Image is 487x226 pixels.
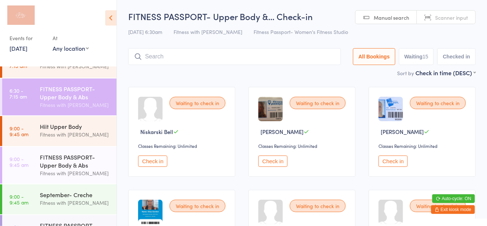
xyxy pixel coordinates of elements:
[290,200,346,212] div: Waiting to check in
[40,199,110,207] div: Fitness with [PERSON_NAME]
[170,200,225,212] div: Waiting to check in
[2,116,117,146] a: 9:00 -9:45 amHiit Upper BodyFitness with [PERSON_NAME]
[378,156,408,167] button: Check in
[381,128,424,135] span: [PERSON_NAME]
[432,194,475,203] button: Auto-cycle: ON
[374,14,409,21] span: Manual search
[128,28,162,35] span: [DATE] 6:30am
[378,97,403,121] img: image1683015595.png
[258,143,348,149] div: Classes Remaining: Unlimited
[290,97,346,109] div: Waiting to check in
[40,101,110,109] div: Fitness with [PERSON_NAME]
[423,54,429,60] div: 15
[9,44,27,52] a: [DATE]
[9,156,28,168] time: 9:00 - 9:45 am
[40,130,110,139] div: Fitness with [PERSON_NAME]
[2,78,117,115] a: 6:30 -7:15 amFITNESS PASSPORT- Upper Body & AbsFitness with [PERSON_NAME]
[378,143,468,149] div: Classes Remaining: Unlimited
[397,69,414,77] label: Sort by
[40,85,110,101] div: FITNESS PASSPORT- Upper Body & Abs
[435,14,468,21] span: Scanner input
[258,97,283,121] img: image1650745548.png
[140,128,173,135] span: Niskarski Bell
[138,156,167,167] button: Check in
[40,62,110,70] div: Fitness with [PERSON_NAME]
[40,153,110,169] div: FITNESS PASSPORT- Upper Body & Abs
[9,194,28,205] time: 9:00 - 9:45 am
[415,69,476,77] div: Check in time (DESC)
[9,125,28,137] time: 9:00 - 9:45 am
[9,32,45,44] div: Events for
[40,191,110,199] div: September- Creche
[353,48,395,65] button: All Bookings
[138,143,228,149] div: Classes Remaining: Unlimited
[138,200,163,224] img: image1746172173.png
[410,200,466,212] div: Waiting to check in
[399,48,434,65] button: Waiting15
[53,32,89,44] div: At
[9,57,27,69] time: 6:30 - 7:15 am
[258,156,288,167] button: Check in
[174,28,242,35] span: Fitness with [PERSON_NAME]
[128,10,476,22] h2: FITNESS PASSPORT- Upper Body &… Check-in
[260,128,304,135] span: [PERSON_NAME]
[410,97,466,109] div: Waiting to check in
[53,44,89,52] div: Any location
[2,147,117,184] a: 9:00 -9:45 amFITNESS PASSPORT- Upper Body & AbsFitness with [PERSON_NAME]
[254,28,348,35] span: Fitness Passport- Women's Fitness Studio
[9,88,27,99] time: 6:30 - 7:15 am
[437,48,476,65] button: Checked in
[170,97,225,109] div: Waiting to check in
[40,169,110,177] div: Fitness with [PERSON_NAME]
[2,184,117,214] a: 9:00 -9:45 amSeptember- CrecheFitness with [PERSON_NAME]
[128,48,341,65] input: Search
[431,205,475,214] button: Exit kiosk mode
[7,5,35,25] img: Fitness with Zoe
[40,122,110,130] div: Hiit Upper Body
